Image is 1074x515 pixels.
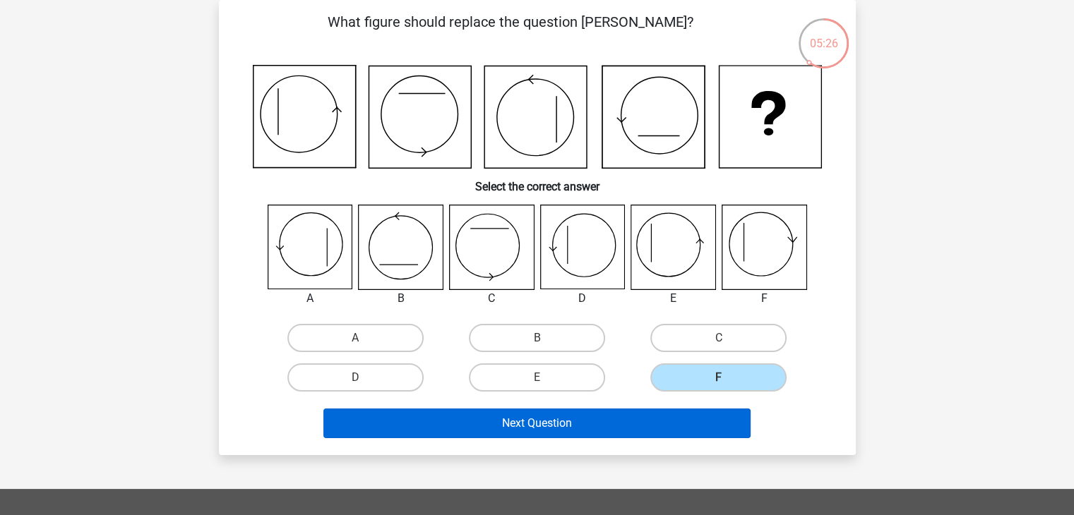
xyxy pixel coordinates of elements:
[257,290,364,307] div: A
[620,290,727,307] div: E
[287,363,424,392] label: D
[241,169,833,193] h6: Select the correct answer
[241,11,780,54] p: What figure should replace the question [PERSON_NAME]?
[287,324,424,352] label: A
[469,363,605,392] label: E
[438,290,545,307] div: C
[530,290,636,307] div: D
[711,290,818,307] div: F
[323,408,751,438] button: Next Question
[650,363,787,392] label: F
[650,324,787,352] label: C
[469,324,605,352] label: B
[347,290,454,307] div: B
[797,17,850,52] div: 05:26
